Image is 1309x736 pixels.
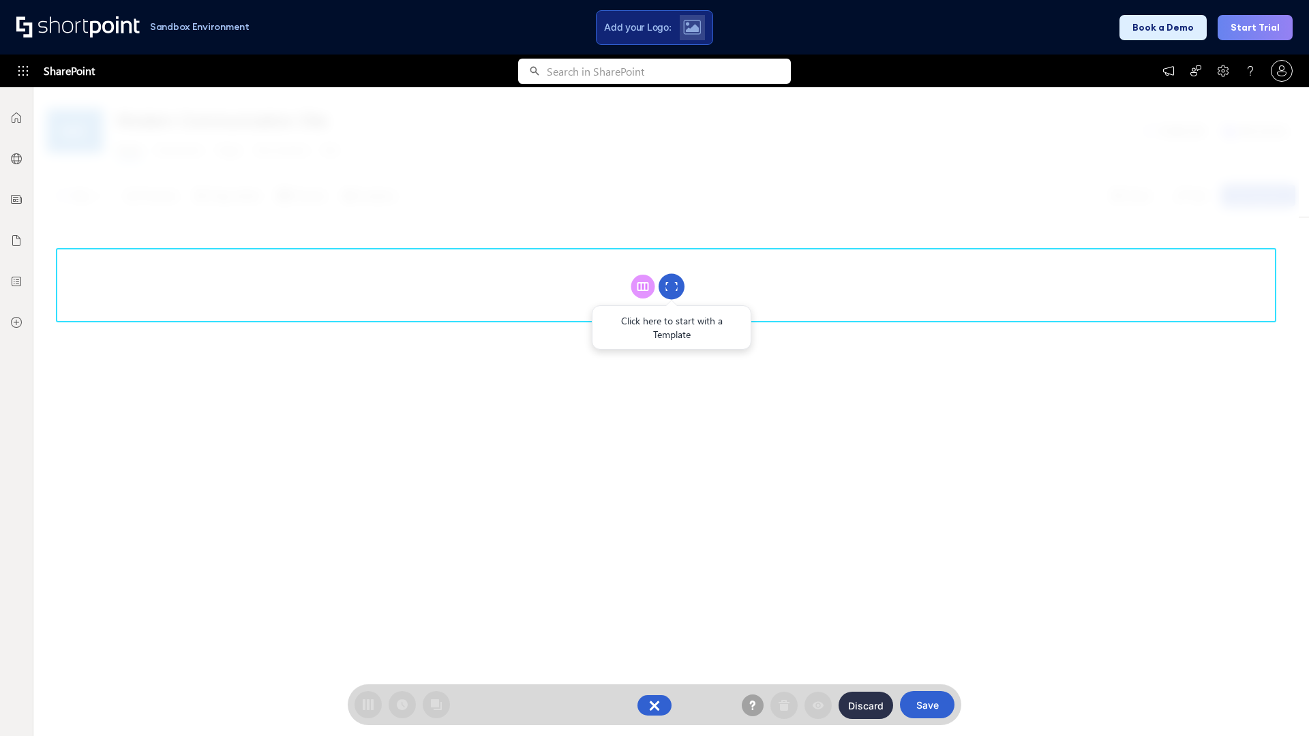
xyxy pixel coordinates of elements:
[44,55,95,87] span: SharePoint
[1064,578,1309,736] iframe: Chat Widget
[604,21,671,33] span: Add your Logo:
[547,59,791,84] input: Search in SharePoint
[1119,15,1207,40] button: Book a Demo
[900,691,954,718] button: Save
[150,23,250,31] h1: Sandbox Environment
[1218,15,1293,40] button: Start Trial
[839,692,893,719] button: Discard
[683,20,701,35] img: Upload logo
